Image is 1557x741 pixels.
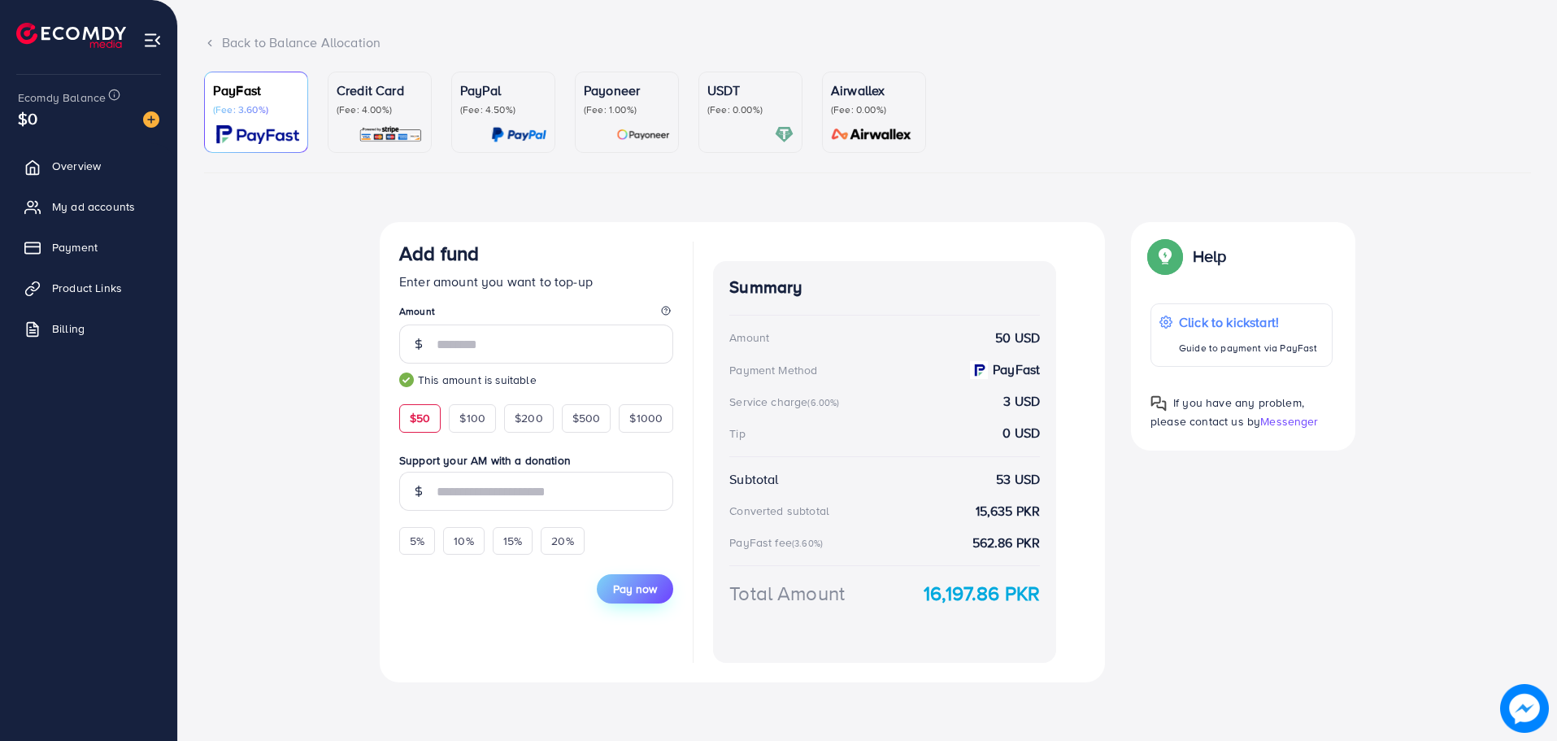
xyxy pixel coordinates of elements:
p: (Fee: 1.00%) [584,103,670,116]
p: (Fee: 0.00%) [707,103,794,116]
a: Billing [12,312,165,345]
span: Product Links [52,280,122,296]
p: Enter amount you want to top-up [399,272,673,291]
a: Payment [12,231,165,264]
p: PayPal [460,81,546,100]
h3: Add fund [399,242,479,265]
strong: 3 USD [1003,392,1040,411]
div: PayFast fee [729,534,828,551]
p: USDT [707,81,794,100]
img: image [1500,684,1549,733]
img: card [491,125,546,144]
span: Payment [52,239,98,255]
legend: Amount [399,304,673,325]
div: Total Amount [729,579,845,608]
strong: 53 USD [996,470,1040,489]
p: Help [1193,246,1227,266]
img: payment [970,361,988,379]
strong: 16,197.86 PKR [924,579,1040,608]
img: card [775,125,794,144]
button: Pay now [597,574,673,604]
p: Click to kickstart! [1179,312,1317,332]
a: Product Links [12,272,165,304]
img: guide [399,373,414,387]
span: Billing [52,320,85,337]
span: $500 [572,410,601,426]
span: $50 [410,410,430,426]
img: card [616,125,670,144]
p: (Fee: 4.00%) [337,103,423,116]
p: Payoneer [584,81,670,100]
span: Messenger [1260,413,1318,429]
p: Guide to payment via PayFast [1179,338,1317,358]
strong: 0 USD [1002,424,1040,442]
p: Credit Card [337,81,423,100]
span: 15% [503,533,522,549]
h4: Summary [729,277,1040,298]
img: menu [143,31,162,50]
img: image [143,111,159,128]
p: (Fee: 0.00%) [831,103,917,116]
span: If you have any problem, please contact us by [1150,394,1304,429]
p: PayFast [213,81,299,100]
small: (6.00%) [807,396,839,409]
img: card [826,125,917,144]
img: Popup guide [1150,395,1167,412]
a: My ad accounts [12,190,165,223]
span: 10% [454,533,473,549]
strong: PayFast [993,360,1040,379]
span: $0 [18,107,37,130]
div: Subtotal [729,470,778,489]
span: 20% [551,533,573,549]
img: Popup guide [1150,242,1180,271]
strong: 50 USD [995,329,1040,347]
span: Ecomdy Balance [18,89,106,106]
span: My ad accounts [52,198,135,215]
img: card [216,125,299,144]
div: Tip [729,425,745,442]
p: Airwallex [831,81,917,100]
a: Overview [12,150,165,182]
img: card [359,125,423,144]
span: 5% [410,533,424,549]
div: Converted subtotal [729,503,829,519]
span: Overview [52,158,101,174]
strong: 562.86 PKR [972,534,1041,552]
span: $100 [459,410,485,426]
div: Service charge [729,394,844,410]
p: (Fee: 3.60%) [213,103,299,116]
div: Amount [729,329,769,346]
strong: 15,635 PKR [976,502,1041,521]
span: $1000 [629,410,663,426]
p: (Fee: 4.50%) [460,103,546,116]
span: Pay now [613,581,657,597]
div: Back to Balance Allocation [204,33,1531,52]
div: Payment Method [729,362,817,378]
label: Support your AM with a donation [399,452,673,469]
small: This amount is suitable [399,372,673,388]
small: (3.60%) [792,537,823,550]
img: logo [16,23,126,48]
span: $200 [515,410,543,426]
